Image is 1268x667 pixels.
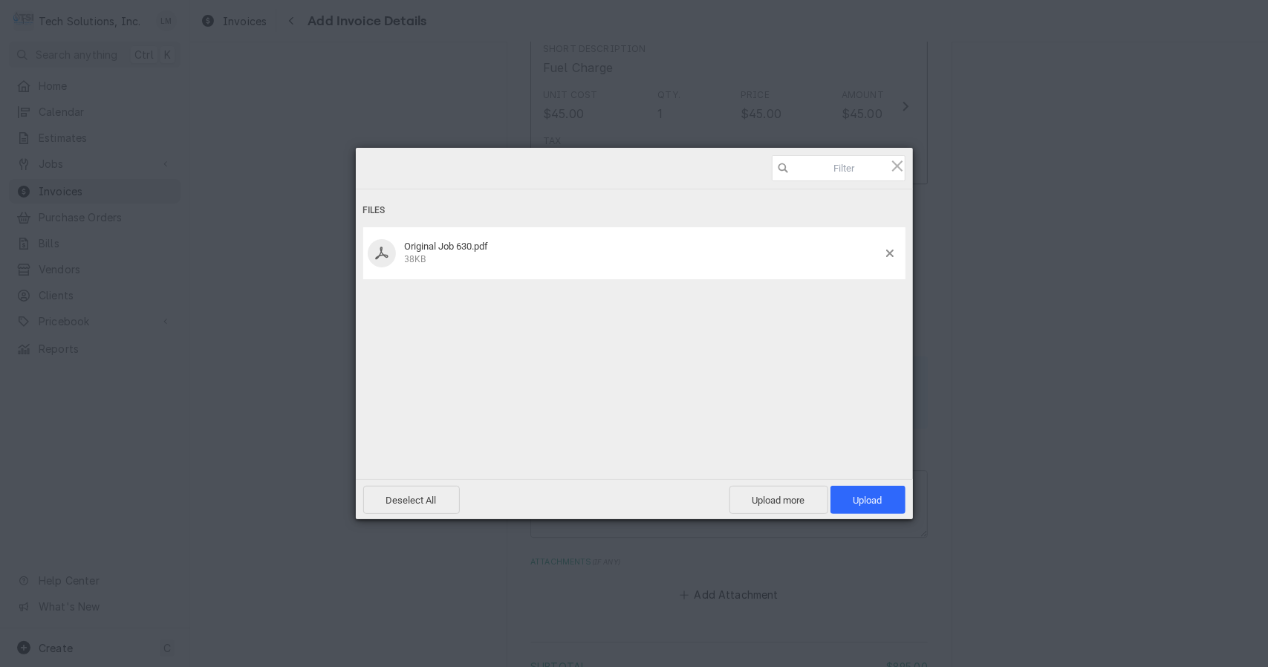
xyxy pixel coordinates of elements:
span: Upload [854,495,882,506]
span: Original Job 630.pdf [405,241,489,252]
span: Upload [830,486,906,514]
div: Original Job 630.pdf [400,241,886,265]
span: 38KB [405,254,426,264]
input: Filter [772,155,906,181]
span: Click here or hit ESC to close picker [889,157,906,174]
span: Upload more [729,486,828,514]
span: Deselect All [363,486,460,514]
div: Files [363,197,906,224]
